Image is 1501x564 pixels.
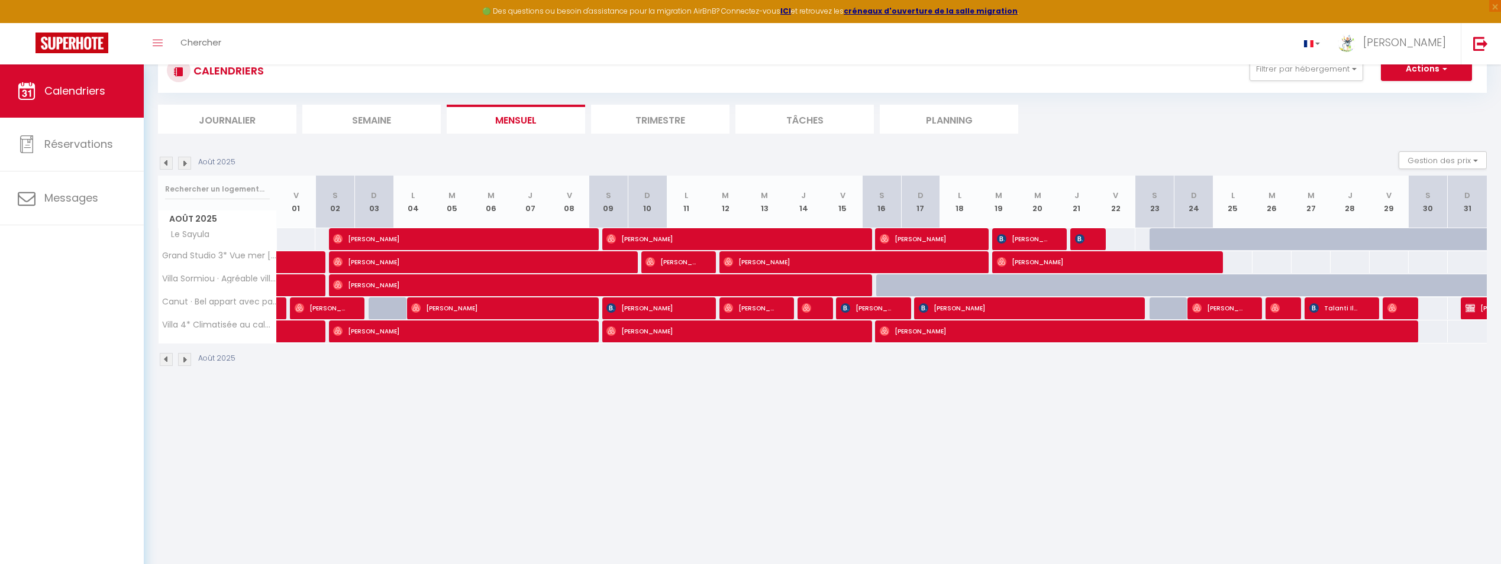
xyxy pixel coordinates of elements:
[844,6,1018,16] a: créneaux d'ouverture de la salle migration
[371,190,377,201] abbr: D
[1075,228,1088,250] span: [PERSON_NAME]
[1191,190,1197,201] abbr: D
[1399,151,1487,169] button: Gestion des prix
[745,176,784,228] th: 13
[411,190,415,201] abbr: L
[165,179,270,200] input: Rechercher un logement...
[295,297,347,319] span: [PERSON_NAME]
[277,176,316,228] th: 01
[447,105,585,134] li: Mensuel
[393,176,432,228] th: 04
[645,251,698,273] span: [PERSON_NAME]
[528,190,532,201] abbr: J
[44,83,105,98] span: Calendriers
[802,297,815,319] span: [PERSON_NAME]
[667,176,706,228] th: 11
[333,251,619,273] span: [PERSON_NAME]
[550,176,589,228] th: 08
[302,105,441,134] li: Semaine
[1473,36,1488,51] img: logout
[606,320,854,342] span: [PERSON_NAME]
[1309,297,1361,319] span: Talanti Ilaria
[591,105,729,134] li: Trimestre
[918,190,924,201] abbr: D
[706,176,745,228] th: 12
[1409,176,1448,228] th: 30
[1464,190,1470,201] abbr: D
[780,6,791,16] a: ICI
[432,176,472,228] th: 05
[1270,297,1283,319] span: [PERSON_NAME]
[879,190,885,201] abbr: S
[1381,57,1472,81] button: Actions
[198,353,235,364] p: Août 2025
[1174,176,1213,228] th: 24
[1135,176,1174,228] th: 23
[160,320,279,329] span: Villa 4* Climatisée au calme proche mer et vignes
[35,33,108,53] img: Super Booking
[862,176,901,228] th: 16
[160,274,279,283] span: Villa Sormiou · Agréable villa avec piscine
[685,190,688,201] abbr: L
[488,190,495,201] abbr: M
[841,297,893,319] span: [PERSON_NAME]
[333,190,338,201] abbr: S
[158,105,296,134] li: Journalier
[995,190,1002,201] abbr: M
[333,320,580,342] span: [PERSON_NAME]
[448,190,456,201] abbr: M
[880,105,1018,134] li: Planning
[1018,176,1057,228] th: 20
[724,251,971,273] span: [PERSON_NAME]
[606,297,698,319] span: [PERSON_NAME]
[724,297,776,319] span: [PERSON_NAME]
[1348,190,1352,201] abbr: J
[1386,190,1392,201] abbr: V
[1192,297,1244,319] span: [PERSON_NAME]
[1253,176,1292,228] th: 26
[511,176,550,228] th: 07
[191,57,264,84] h3: CALENDRIERS
[9,5,45,40] button: Ouvrir le widget de chat LiveChat
[880,320,1400,342] span: [PERSON_NAME]
[919,297,1127,319] span: [PERSON_NAME]
[1425,190,1431,201] abbr: S
[44,190,98,205] span: Messages
[293,190,299,201] abbr: V
[180,36,221,48] span: Chercher
[1329,23,1461,64] a: ... [PERSON_NAME]
[411,297,580,319] span: [PERSON_NAME]
[628,176,667,228] th: 10
[1448,176,1487,228] th: 31
[1231,190,1235,201] abbr: L
[1074,190,1079,201] abbr: J
[1387,297,1400,319] span: [PERSON_NAME]
[606,190,611,201] abbr: S
[277,297,283,320] a: [PERSON_NAME] [PERSON_NAME]
[1363,35,1446,50] span: [PERSON_NAME]
[761,190,768,201] abbr: M
[567,190,572,201] abbr: V
[333,228,580,250] span: [PERSON_NAME]
[644,190,650,201] abbr: D
[997,228,1049,250] span: [PERSON_NAME]
[1308,190,1315,201] abbr: M
[172,23,230,64] a: Chercher
[472,176,511,228] th: 06
[315,176,354,228] th: 02
[940,176,979,228] th: 18
[1057,176,1096,228] th: 21
[840,190,845,201] abbr: V
[1338,34,1355,52] img: ...
[589,176,628,228] th: 09
[160,251,279,260] span: Grand Studio 3* Vue mer [GEOGRAPHIC_DATA]
[160,228,212,241] span: Le Sayula
[1331,176,1370,228] th: 28
[1213,176,1253,228] th: 25
[735,105,874,134] li: Tâches
[958,190,961,201] abbr: L
[784,176,823,228] th: 14
[1268,190,1276,201] abbr: M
